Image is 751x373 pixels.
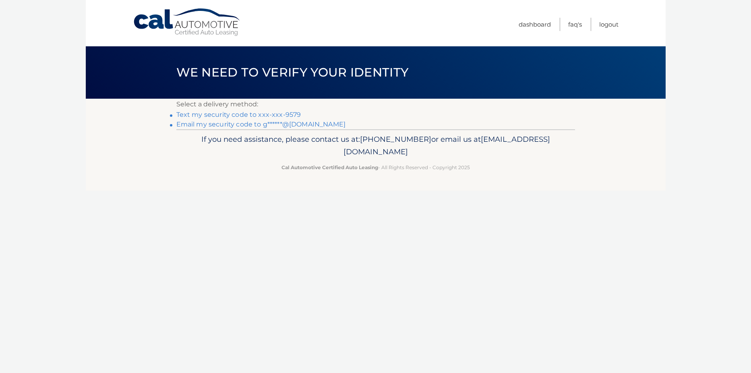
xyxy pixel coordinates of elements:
[182,163,570,172] p: - All Rights Reserved - Copyright 2025
[599,18,619,31] a: Logout
[360,135,431,144] span: [PHONE_NUMBER]
[176,65,409,80] span: We need to verify your identity
[182,133,570,159] p: If you need assistance, please contact us at: or email us at
[176,111,301,118] a: Text my security code to xxx-xxx-9579
[568,18,582,31] a: FAQ's
[176,99,575,110] p: Select a delivery method:
[519,18,551,31] a: Dashboard
[281,164,378,170] strong: Cal Automotive Certified Auto Leasing
[176,120,346,128] a: Email my security code to g******@[DOMAIN_NAME]
[133,8,242,37] a: Cal Automotive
